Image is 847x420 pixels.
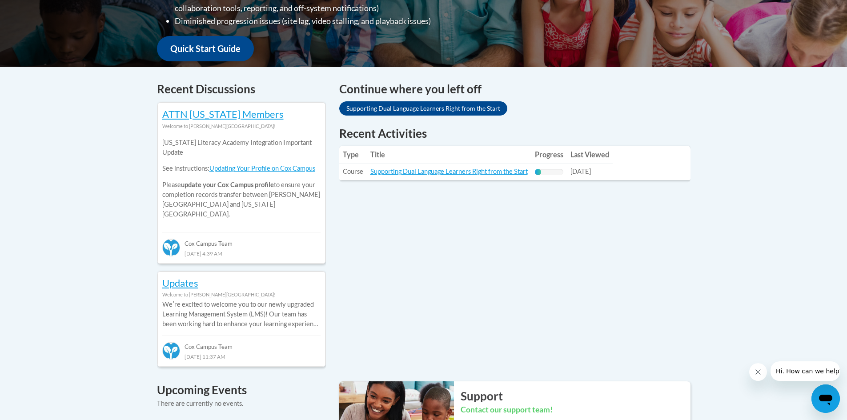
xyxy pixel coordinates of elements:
span: Hi. How can we help? [5,6,72,13]
a: ATTN [US_STATE] Members [162,108,284,120]
iframe: Button to launch messaging window [811,384,840,413]
div: Cox Campus Team [162,336,321,352]
div: [DATE] 4:39 AM [162,248,321,258]
a: Supporting Dual Language Learners Right from the Start [370,168,528,175]
h4: Upcoming Events [157,381,326,399]
h4: Continue where you left off [339,80,690,98]
h2: Support [461,388,690,404]
div: Please to ensure your completion records transfer between [PERSON_NAME][GEOGRAPHIC_DATA] and [US_... [162,131,321,226]
h1: Recent Activities [339,125,690,141]
div: [DATE] 11:37 AM [162,352,321,361]
a: Updates [162,277,198,289]
p: [US_STATE] Literacy Academy Integration Important Update [162,138,321,157]
div: Progress, % [535,169,542,175]
li: Diminished progression issues (site lag, video stalling, and playback issues) [175,15,479,28]
th: Title [367,146,531,164]
img: Cox Campus Team [162,239,180,256]
div: Welcome to [PERSON_NAME][GEOGRAPHIC_DATA]! [162,121,321,131]
span: [DATE] [570,168,591,175]
a: Updating Your Profile on Cox Campus [209,164,315,172]
span: Course [343,168,363,175]
p: Weʹre excited to welcome you to our newly upgraded Learning Management System (LMS)! Our team has... [162,300,321,329]
h4: Recent Discussions [157,80,326,98]
th: Last Viewed [567,146,613,164]
div: Welcome to [PERSON_NAME][GEOGRAPHIC_DATA]! [162,290,321,300]
b: update your Cox Campus profile [181,181,274,188]
a: Supporting Dual Language Learners Right from the Start [339,101,507,116]
th: Progress [531,146,567,164]
th: Type [339,146,367,164]
p: See instructions: [162,164,321,173]
div: Cox Campus Team [162,232,321,248]
span: There are currently no events. [157,400,243,407]
iframe: Message from company [771,361,840,381]
iframe: Close message [749,363,767,381]
img: Cox Campus Team [162,342,180,360]
a: Quick Start Guide [157,36,254,61]
h3: Contact our support team! [461,404,690,416]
